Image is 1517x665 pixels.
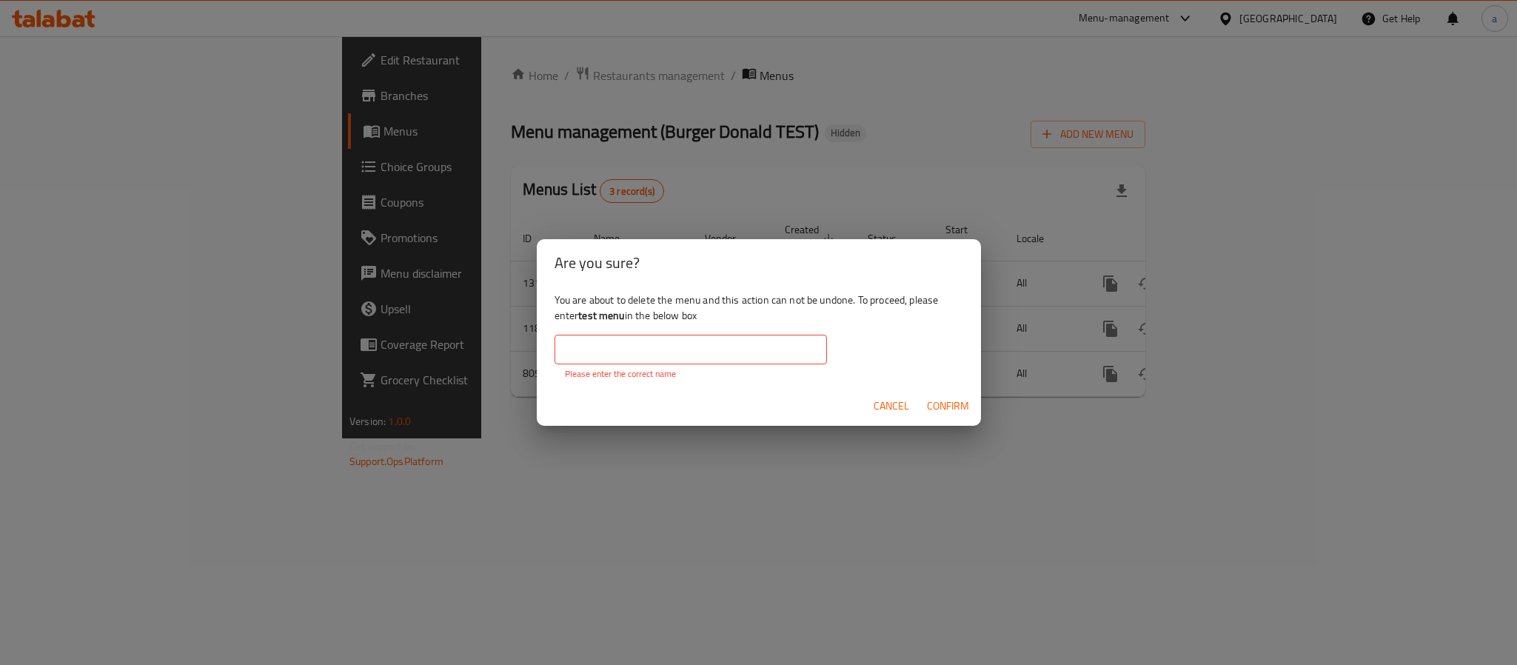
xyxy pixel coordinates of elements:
b: test menu [578,306,624,325]
span: Cancel [874,397,909,415]
p: Please enter the correct name [565,367,817,381]
button: Confirm [921,392,975,420]
div: You are about to delete the menu and this action can not be undone. To proceed, please enter in t... [537,287,981,386]
h2: Are you sure? [555,251,963,275]
button: Cancel [868,392,915,420]
span: Confirm [927,397,969,415]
